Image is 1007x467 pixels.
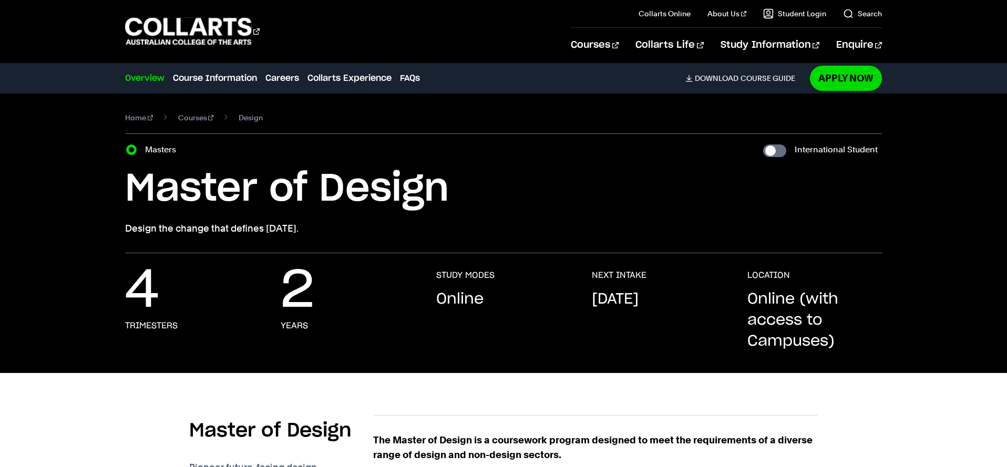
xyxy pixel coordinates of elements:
div: Go to homepage [125,16,260,46]
h1: Master of Design [125,165,882,213]
a: Home [125,110,153,125]
h3: Trimesters [125,320,178,331]
label: International Student [795,142,878,157]
p: Online (with access to Campuses) [747,289,882,352]
a: About Us [707,8,746,19]
a: Overview [125,72,165,85]
a: Careers [265,72,299,85]
h3: Years [281,320,308,331]
p: Design the change that defines [DATE]. [125,221,882,236]
a: Collarts Experience [307,72,392,85]
h3: NEXT INTAKE [592,270,646,281]
h3: LOCATION [747,270,790,281]
a: Collarts Life [635,28,703,63]
a: Courses [571,28,619,63]
a: Enquire [836,28,882,63]
a: Study Information [721,28,819,63]
a: Student Login [763,8,826,19]
a: DownloadCourse Guide [685,74,804,83]
a: Collarts Online [639,8,691,19]
p: [DATE] [592,289,639,310]
label: Masters [145,142,182,157]
a: Search [843,8,882,19]
span: Design [239,110,263,125]
p: Online [436,289,484,310]
h2: Master of Design [189,419,352,442]
a: FAQs [400,72,420,85]
a: Courses [178,110,214,125]
h3: STUDY MODES [436,270,495,281]
a: Course Information [173,72,257,85]
p: 4 [125,270,159,312]
a: Apply Now [810,66,882,90]
span: Download [695,74,738,83]
strong: The Master of Design is a coursework program designed to meet the requirements of a diverse range... [373,434,813,460]
p: 2 [281,270,314,312]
